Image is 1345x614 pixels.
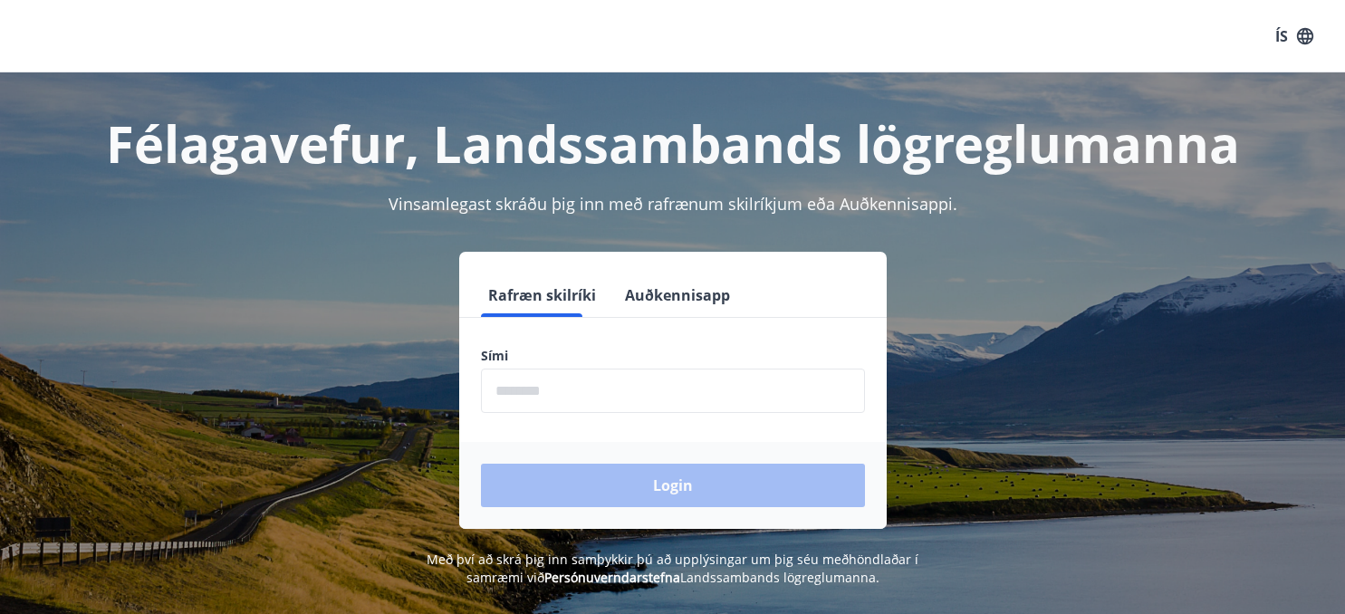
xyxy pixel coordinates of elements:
button: Auðkennisapp [618,273,737,317]
button: Rafræn skilríki [481,273,603,317]
label: Sími [481,347,865,365]
span: Með því að skrá þig inn samþykkir þú að upplýsingar um þig séu meðhöndlaðar í samræmi við Landssa... [427,551,918,586]
span: Vinsamlegast skráðu þig inn með rafrænum skilríkjum eða Auðkennisappi. [389,193,957,215]
a: Persónuverndarstefna [544,569,680,586]
button: ÍS [1265,20,1323,53]
h1: Félagavefur, Landssambands lögreglumanna [43,109,1303,177]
